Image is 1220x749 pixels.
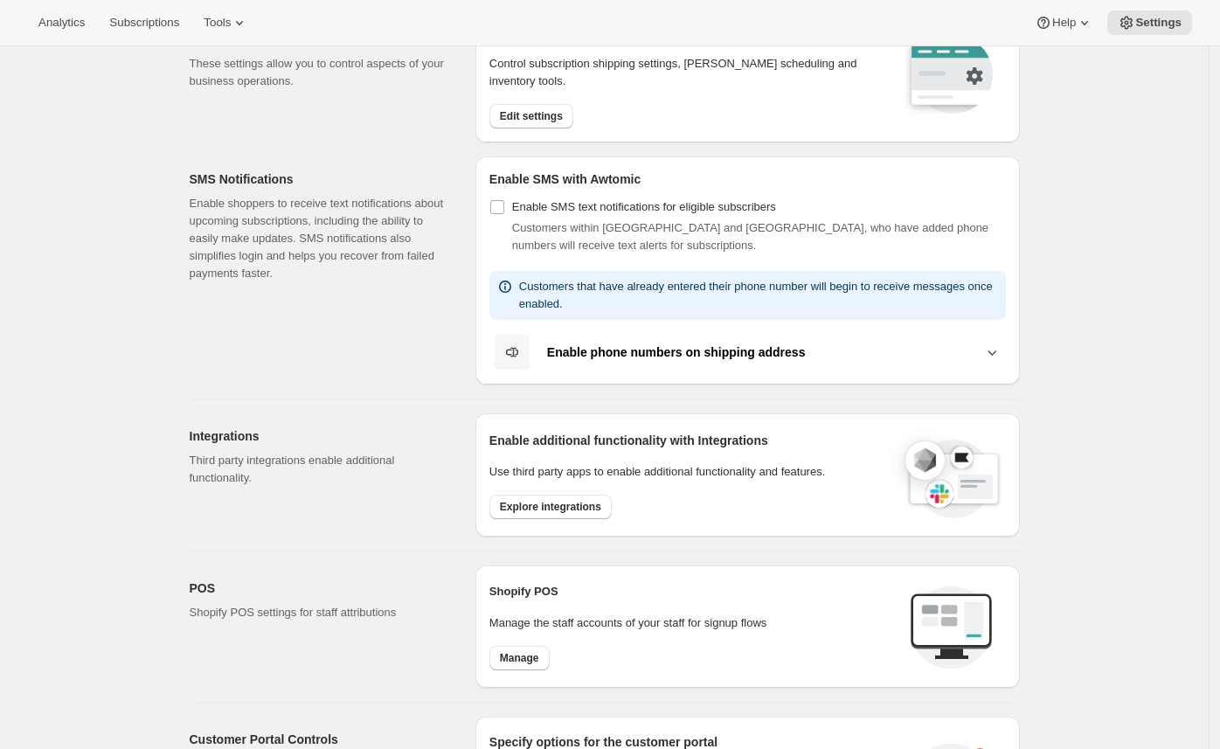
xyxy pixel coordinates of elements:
[547,345,806,359] b: Enable phone numbers on shipping address
[489,104,573,128] button: Edit settings
[190,604,447,621] p: Shopify POS settings for staff attributions
[489,646,550,670] button: Manage
[512,221,988,252] span: Customers within [GEOGRAPHIC_DATA] and [GEOGRAPHIC_DATA], who have added phone numbers will recei...
[109,16,179,30] span: Subscriptions
[204,16,231,30] span: Tools
[99,10,190,35] button: Subscriptions
[512,200,776,213] span: Enable SMS text notifications for eligible subscribers
[489,170,1006,188] h2: Enable SMS with Awtomic
[190,170,447,188] h2: SMS Notifications
[500,651,539,665] span: Manage
[500,500,601,514] span: Explore integrations
[190,452,447,487] p: Third party integrations enable additional functionality.
[489,432,888,449] h2: Enable additional functionality with Integrations
[489,463,888,481] p: Use third party apps to enable additional functionality and features.
[489,583,896,600] h2: Shopify POS
[489,334,1006,371] button: Enable phone numbers on shipping address
[190,731,447,748] h2: Customer Portal Controls
[190,195,447,282] p: Enable shoppers to receive text notifications about upcoming subscriptions, including the ability...
[1052,16,1076,30] span: Help
[489,495,612,519] button: Explore integrations
[193,10,259,35] button: Tools
[519,278,999,313] p: Customers that have already entered their phone number will begin to receive messages once enabled.
[190,55,447,90] p: These settings allow you to control aspects of your business operations.
[489,614,896,632] p: Manage the staff accounts of your staff for signup flows
[500,109,563,123] span: Edit settings
[190,427,447,445] h2: Integrations
[28,10,95,35] button: Analytics
[1135,16,1182,30] span: Settings
[1107,10,1192,35] button: Settings
[38,16,85,30] span: Analytics
[489,55,880,90] p: Control subscription shipping settings, [PERSON_NAME] scheduling and inventory tools.
[190,579,447,597] h2: POS
[1024,10,1104,35] button: Help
